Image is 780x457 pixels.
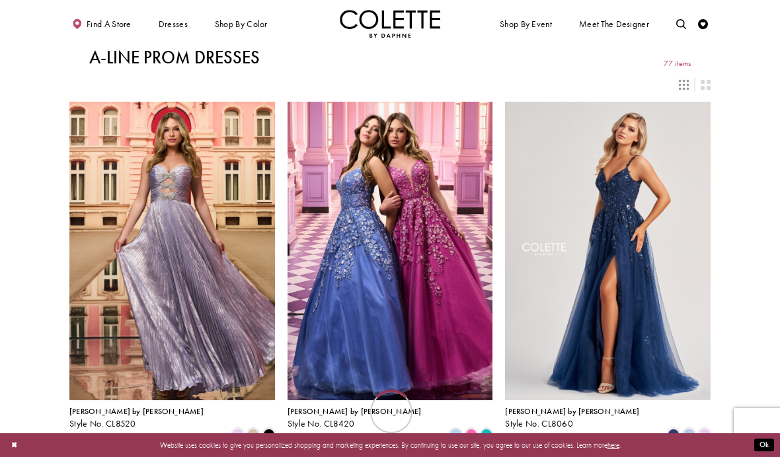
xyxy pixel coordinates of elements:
[701,80,711,90] span: Switch layout to 2 columns
[497,10,554,38] span: Shop By Event
[607,440,619,450] a: here
[505,102,711,400] a: Visit Colette by Daphne Style No. CL8060 Page
[579,19,649,29] span: Meet the designer
[69,10,134,38] a: Find a store
[215,19,268,29] span: Shop by color
[247,429,259,440] i: Gold Dust
[6,437,22,454] button: Close Dialog
[263,429,275,440] i: Black
[89,48,260,67] h1: A-Line Prom Dresses
[664,59,691,68] span: 77 items
[695,10,711,38] a: Check Wishlist
[159,19,188,29] span: Dresses
[63,73,717,95] div: Layout Controls
[69,102,275,400] a: Visit Colette by Daphne Style No. CL8520 Page
[69,407,204,429] div: Colette by Daphne Style No. CL8520
[340,10,440,38] a: Visit Home Page
[481,429,492,440] i: Jade
[449,429,461,440] i: Periwinkle
[340,10,440,38] img: Colette by Daphne
[679,80,689,90] span: Switch layout to 3 columns
[72,439,708,452] p: Website uses cookies to give you personalized shopping and marketing experiences. By continuing t...
[754,439,774,452] button: Submit Dialog
[699,429,711,440] i: Lilac
[232,429,244,440] i: Lilac
[288,407,422,429] div: Colette by Daphne Style No. CL8420
[87,19,132,29] span: Find a store
[288,418,355,429] span: Style No. CL8420
[69,418,136,429] span: Style No. CL8520
[465,429,477,440] i: Pink
[500,19,552,29] span: Shop By Event
[69,406,204,417] span: [PERSON_NAME] by [PERSON_NAME]
[156,10,190,38] span: Dresses
[674,10,689,38] a: Toggle search
[505,418,573,429] span: Style No. CL8060
[288,406,422,417] span: [PERSON_NAME] by [PERSON_NAME]
[505,406,639,417] span: [PERSON_NAME] by [PERSON_NAME]
[683,429,695,440] i: Bluebell
[288,102,493,400] a: Visit Colette by Daphne Style No. CL8420 Page
[668,429,680,440] i: Navy Blue
[505,407,639,429] div: Colette by Daphne Style No. CL8060
[212,10,270,38] span: Shop by color
[576,10,652,38] a: Meet the designer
